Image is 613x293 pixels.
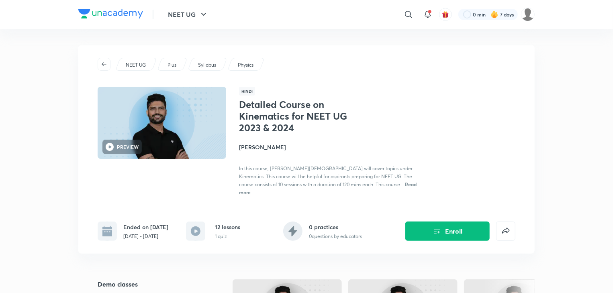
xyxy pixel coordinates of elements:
p: [DATE] - [DATE] [123,233,168,240]
a: Physics [237,61,255,69]
p: 0 questions by educators [309,233,362,240]
h1: Detailed Course on Kinematics for NEET UG 2023 & 2024 [239,99,370,133]
button: avatar [439,8,452,21]
button: NEET UG [163,6,213,22]
h6: Ended on [DATE] [123,223,168,231]
img: Company Logo [78,9,143,18]
a: NEET UG [125,61,147,69]
a: Company Logo [78,9,143,20]
h6: 0 practices [309,223,362,231]
p: Syllabus [198,61,216,69]
p: NEET UG [126,61,146,69]
p: Plus [168,61,176,69]
a: Syllabus [197,61,218,69]
button: Enroll [405,222,490,241]
p: 1 quiz [215,233,240,240]
h6: PREVIEW [117,143,139,151]
a: Plus [166,61,178,69]
img: streak [490,10,499,18]
button: false [496,222,515,241]
h6: 12 lessons [215,223,240,231]
p: Physics [238,61,253,69]
h5: Demo classes [98,279,207,289]
span: Hindi [239,87,255,96]
h4: [PERSON_NAME] [239,143,419,151]
img: avatar [442,11,449,18]
span: In this course, [PERSON_NAME][DEMOGRAPHIC_DATA] will cover topics under Kinematics. This course w... [239,165,413,187]
img: Thumbnail [96,86,227,160]
img: Apekkshaa [521,8,535,21]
